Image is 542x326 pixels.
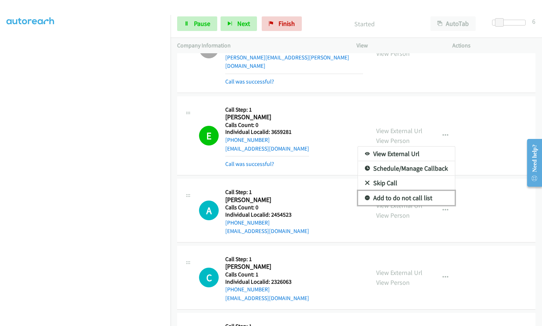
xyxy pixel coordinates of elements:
[358,176,455,190] a: Skip Call
[358,147,455,161] a: View External Url
[199,201,219,220] h1: A
[358,191,455,205] a: Add to do not call list
[358,161,455,176] a: Schedule/Manage Callback
[521,134,542,192] iframe: Resource Center
[199,268,219,287] h1: C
